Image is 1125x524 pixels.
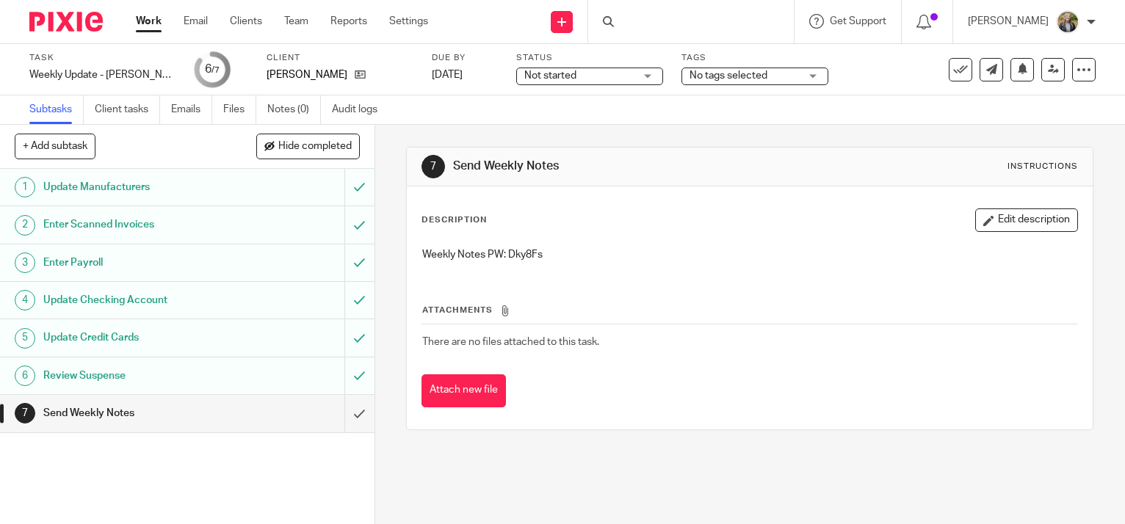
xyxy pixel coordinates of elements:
[968,14,1049,29] p: [PERSON_NAME]
[43,214,234,236] h1: Enter Scanned Invoices
[278,141,352,153] span: Hide completed
[422,337,599,347] span: There are no files attached to this task.
[184,14,208,29] a: Email
[432,52,498,64] label: Due by
[230,14,262,29] a: Clients
[330,14,367,29] a: Reports
[15,177,35,197] div: 1
[43,252,234,274] h1: Enter Payroll
[43,327,234,349] h1: Update Credit Cards
[15,328,35,349] div: 5
[15,403,35,423] div: 7
[690,70,767,81] span: No tags selected
[524,70,576,81] span: Not started
[43,289,234,311] h1: Update Checking Account
[223,95,256,124] a: Files
[171,95,212,124] a: Emails
[267,52,413,64] label: Client
[422,247,1077,262] p: Weekly Notes PW: Dky8Fs
[43,365,234,387] h1: Review Suspense
[975,208,1078,232] button: Edit description
[29,12,103,32] img: Pixie
[29,68,176,82] div: Weekly Update - Chatelain
[15,365,35,386] div: 6
[1008,161,1078,172] div: Instructions
[422,214,487,226] p: Description
[389,14,428,29] a: Settings
[15,215,35,236] div: 2
[15,134,95,159] button: + Add subtask
[284,14,308,29] a: Team
[29,68,176,82] div: Weekly Update - [PERSON_NAME]
[332,95,388,124] a: Audit logs
[15,290,35,310] div: 4
[15,252,35,273] div: 3
[516,52,663,64] label: Status
[422,306,493,314] span: Attachments
[267,95,321,124] a: Notes (0)
[136,14,162,29] a: Work
[1056,10,1079,34] img: image.jpg
[43,402,234,424] h1: Send Weekly Notes
[205,61,220,78] div: 6
[432,70,463,80] span: [DATE]
[29,95,84,124] a: Subtasks
[422,374,506,407] button: Attach new file
[95,95,160,124] a: Client tasks
[29,52,176,64] label: Task
[453,159,781,174] h1: Send Weekly Notes
[43,176,234,198] h1: Update Manufacturers
[681,52,828,64] label: Tags
[267,68,347,82] p: [PERSON_NAME]
[422,155,445,178] div: 7
[830,16,886,26] span: Get Support
[256,134,360,159] button: Hide completed
[211,66,220,74] small: /7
